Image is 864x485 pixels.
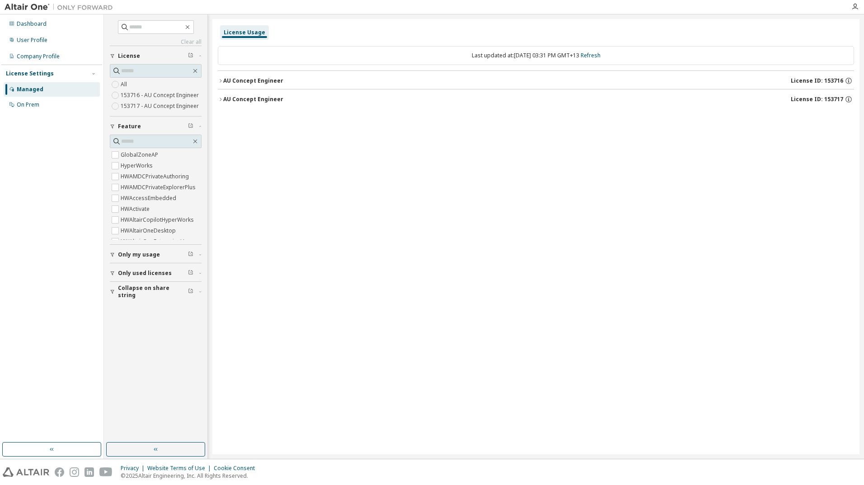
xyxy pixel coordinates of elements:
[223,96,283,103] div: AU Concept Engineer
[188,251,193,258] span: Clear filter
[121,472,260,480] p: © 2025 Altair Engineering, Inc. All Rights Reserved.
[218,89,854,109] button: AU Concept EngineerLicense ID: 153717
[121,79,129,90] label: All
[121,204,151,215] label: HWActivate
[121,465,147,472] div: Privacy
[17,86,43,93] div: Managed
[99,467,113,477] img: youtube.svg
[70,467,79,477] img: instagram.svg
[110,263,202,283] button: Only used licenses
[224,29,265,36] div: License Usage
[118,284,188,299] span: Collapse on share string
[121,182,197,193] label: HWAMDCPrivateExplorerPlus
[118,251,160,258] span: Only my usage
[110,282,202,302] button: Collapse on share string
[147,465,214,472] div: Website Terms of Use
[110,38,202,46] a: Clear all
[223,77,283,84] div: AU Concept Engineer
[17,101,39,108] div: On Prem
[17,37,47,44] div: User Profile
[110,117,202,136] button: Feature
[121,90,201,101] label: 153716 - AU Concept Engineer
[118,270,172,277] span: Only used licenses
[85,467,94,477] img: linkedin.svg
[121,236,195,247] label: HWAltairOneEnterpriseUser
[121,171,191,182] label: HWAMDCPrivateAuthoring
[121,101,201,112] label: 153717 - AU Concept Engineer
[121,149,160,160] label: GlobalZoneAP
[188,123,193,130] span: Clear filter
[110,245,202,265] button: Only my usage
[188,270,193,277] span: Clear filter
[218,71,854,91] button: AU Concept EngineerLicense ID: 153716
[17,20,47,28] div: Dashboard
[5,3,117,12] img: Altair One
[17,53,60,60] div: Company Profile
[121,160,155,171] label: HyperWorks
[188,288,193,295] span: Clear filter
[218,46,854,65] div: Last updated at: [DATE] 03:31 PM GMT+13
[581,51,601,59] a: Refresh
[121,225,178,236] label: HWAltairOneDesktop
[121,215,196,225] label: HWAltairCopilotHyperWorks
[3,467,49,477] img: altair_logo.svg
[110,46,202,66] button: License
[55,467,64,477] img: facebook.svg
[791,77,843,84] span: License ID: 153716
[118,123,141,130] span: Feature
[118,52,140,60] span: License
[791,96,843,103] span: License ID: 153717
[121,193,178,204] label: HWAccessEmbedded
[188,52,193,60] span: Clear filter
[6,70,54,77] div: License Settings
[214,465,260,472] div: Cookie Consent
